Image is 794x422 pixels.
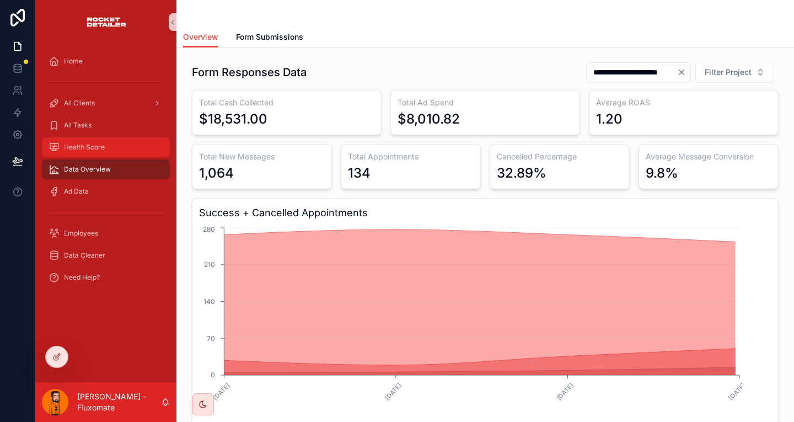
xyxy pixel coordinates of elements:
a: Form Submissions [236,27,303,49]
button: Clear [677,68,690,77]
text: [DATE] [727,382,747,402]
a: Overview [183,27,218,48]
span: Filter Project [705,67,752,78]
div: 32.89% [497,164,546,182]
tspan: 210 [204,260,215,269]
tspan: 280 [203,225,215,233]
span: All Tasks [64,121,92,130]
text: [DATE] [383,382,403,402]
span: All Clients [64,99,95,108]
span: Home [64,57,83,66]
span: Overview [183,31,218,42]
div: $18,531.00 [199,110,267,128]
span: Data Cleaner [64,251,105,260]
tspan: 0 [211,371,215,379]
text: [DATE] [212,382,232,402]
a: All Tasks [42,115,170,135]
h1: Form Responses Data [192,65,307,80]
span: Form Submissions [236,31,303,42]
h3: Total Ad Spend [398,97,573,108]
tspan: 140 [203,297,215,306]
div: $8,010.82 [398,110,460,128]
p: [PERSON_NAME] - Fluxomate [77,391,161,413]
img: App logo [85,13,127,31]
span: Health Score [64,143,105,152]
h3: Average ROAS [596,97,771,108]
a: Data Overview [42,159,170,179]
a: Health Score [42,137,170,157]
a: All Clients [42,93,170,113]
text: [DATE] [555,382,575,402]
a: Data Cleaner [42,245,170,265]
span: Ad Data [64,187,89,196]
h3: Success + Cancelled Appointments [199,205,771,221]
h3: Total Cash Collected [199,97,374,108]
div: scrollable content [35,44,176,300]
tspan: 70 [207,334,215,343]
div: 9.8% [646,164,678,182]
a: Home [42,51,170,71]
a: Ad Data [42,181,170,201]
span: Employees [64,229,98,238]
a: Employees [42,223,170,243]
div: 134 [348,164,371,182]
div: 1,064 [199,164,234,182]
div: 1.20 [596,110,623,128]
button: Select Button [695,62,774,83]
h3: Total Appointments [348,151,474,162]
span: Data Overview [64,165,111,174]
h3: Cancelled Percentage [497,151,623,162]
h3: Total New Messages [199,151,325,162]
h3: Average Message Conversion [646,151,771,162]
